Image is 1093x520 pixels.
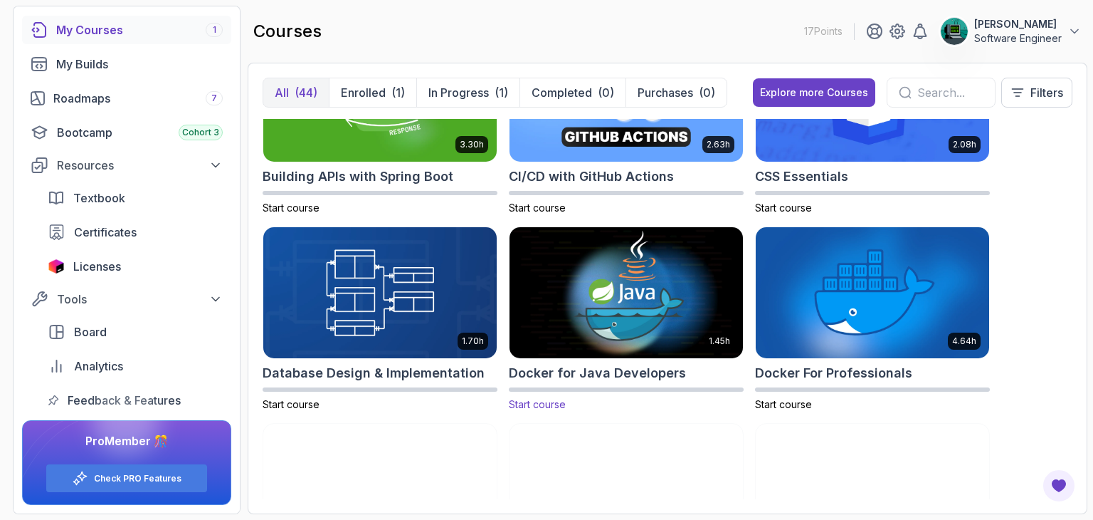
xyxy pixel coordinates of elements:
[48,259,65,274] img: jetbrains icon
[39,252,231,281] a: licenses
[46,464,208,493] button: Check PRO Features
[22,16,231,44] a: courses
[39,184,231,212] a: textbook
[211,93,217,104] span: 7
[707,139,730,150] p: 2.63h
[74,358,123,375] span: Analytics
[428,84,489,101] p: In Progress
[22,152,231,178] button: Resources
[940,17,1082,46] button: user profile image[PERSON_NAME]Software Engineer
[22,118,231,147] a: bootcamp
[213,24,216,36] span: 1
[39,318,231,346] a: board
[275,84,289,101] p: All
[755,398,812,410] span: Start course
[974,17,1062,31] p: [PERSON_NAME]
[709,336,730,347] p: 1.45h
[1001,78,1072,108] button: Filters
[755,167,848,187] h2: CSS Essentials
[39,218,231,246] a: certificates
[22,50,231,78] a: builds
[22,84,231,113] a: roadmaps
[509,202,566,214] span: Start course
[974,31,1062,46] p: Software Engineer
[73,189,125,207] span: Textbook
[804,24,843,38] p: 17 Points
[57,157,223,174] div: Resources
[462,336,484,347] p: 1.70h
[329,78,416,107] button: Enrolled(1)
[341,84,386,101] p: Enrolled
[263,78,329,107] button: All(44)
[22,286,231,312] button: Tools
[460,139,484,150] p: 3.30h
[57,291,223,308] div: Tools
[263,398,320,410] span: Start course
[941,18,968,45] img: user profile image
[391,84,405,101] div: (1)
[753,78,875,107] button: Explore more Courses
[952,336,976,347] p: 4.64h
[416,78,519,107] button: In Progress(1)
[519,78,625,107] button: Completed(0)
[495,84,508,101] div: (1)
[74,323,107,340] span: Board
[74,224,137,241] span: Certificates
[917,84,983,101] input: Search...
[57,124,223,141] div: Bootcamp
[638,84,693,101] p: Purchases
[756,227,989,358] img: Docker For Professionals card
[755,363,912,383] h2: Docker For Professionals
[56,56,223,73] div: My Builds
[953,139,976,150] p: 2.08h
[295,84,317,101] div: (44)
[263,202,320,214] span: Start course
[760,85,868,100] div: Explore more Courses
[73,258,121,275] span: Licenses
[532,84,592,101] p: Completed
[625,78,727,107] button: Purchases(0)
[509,398,566,410] span: Start course
[263,363,485,383] h2: Database Design & Implementation
[68,392,181,409] span: Feedback & Features
[1030,84,1063,101] p: Filters
[56,21,223,38] div: My Courses
[1042,469,1076,503] button: Open Feedback Button
[263,167,453,187] h2: Building APIs with Spring Boot
[504,224,749,362] img: Docker for Java Developers card
[39,352,231,380] a: analytics
[94,473,181,484] a: Check PRO Features
[755,202,812,214] span: Start course
[53,90,223,107] div: Roadmaps
[263,227,497,358] img: Database Design & Implementation card
[598,84,614,101] div: (0)
[182,127,219,138] span: Cohort 3
[39,386,231,415] a: feedback
[509,167,674,187] h2: CI/CD with GitHub Actions
[509,363,686,383] h2: Docker for Java Developers
[253,20,322,43] h2: courses
[699,84,715,101] div: (0)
